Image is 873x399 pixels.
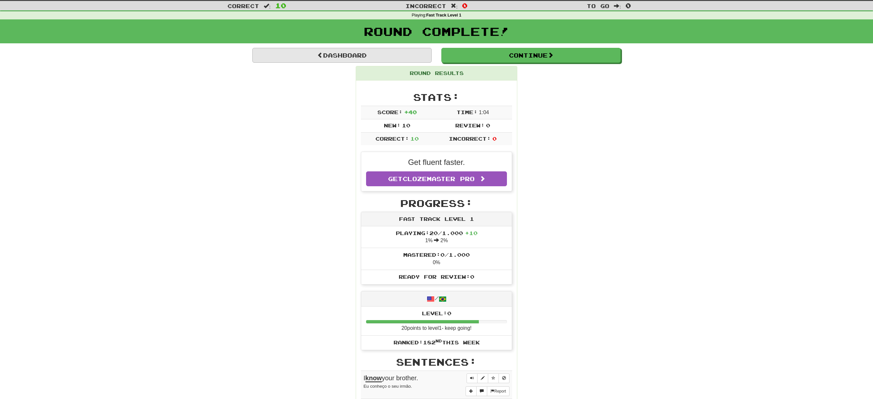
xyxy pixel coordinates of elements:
[361,357,512,367] h2: Sentences:
[361,307,512,336] li: 20 points to level 1 - keep going!
[399,274,474,280] span: Ready for Review: 0
[363,374,418,382] span: I your brother.
[449,135,491,142] span: Incorrect:
[457,109,478,115] span: Time:
[441,48,621,63] button: Continue
[252,48,432,63] a: Dashboard
[366,157,507,168] p: Get fluent faster.
[422,310,451,316] span: Level: 0
[394,339,480,345] span: Ranked: 182 this week
[402,122,410,128] span: 10
[466,386,510,396] div: More sentence controls
[2,25,871,38] h1: Round Complete!
[436,339,442,343] sup: nd
[361,198,512,209] h2: Progress:
[356,66,517,81] div: Round Results
[626,2,631,9] span: 0
[499,373,510,383] button: Toggle ignore
[361,248,512,270] li: 0%
[614,3,621,9] span: :
[227,3,259,9] span: Correct
[404,109,417,115] span: + 40
[361,212,512,226] div: Fast Track Level 1
[465,230,478,236] span: + 10
[477,373,488,383] button: Edit sentence
[377,109,403,115] span: Score:
[466,386,477,396] button: Add sentence to collection
[366,171,507,186] a: GetClozemaster Pro
[462,2,468,9] span: 0
[396,230,478,236] span: Playing: 20 / 1.000
[363,384,412,389] small: Eu conheço o seu irmão.
[467,373,478,383] button: Play sentence audio
[365,374,382,382] u: know
[467,373,510,383] div: Sentence controls
[275,2,286,9] span: 10
[384,122,401,128] span: New:
[405,3,446,9] span: Incorrect
[487,386,510,396] button: Report
[375,135,409,142] span: Correct:
[426,13,461,17] strong: Fast Track Level 1
[410,135,419,142] span: 10
[486,122,490,128] span: 0
[403,175,475,182] span: Clozemaster Pro
[587,3,609,9] span: To go
[361,291,512,307] div: /
[403,252,470,258] span: Mastered: 0 / 1.000
[455,122,485,128] span: Review:
[492,135,497,142] span: 0
[479,110,489,115] span: 1 : 0 4
[451,3,458,9] span: :
[361,92,512,102] h2: Stats:
[264,3,271,9] span: :
[488,373,499,383] button: Toggle favorite
[361,226,512,248] li: 1% 2%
